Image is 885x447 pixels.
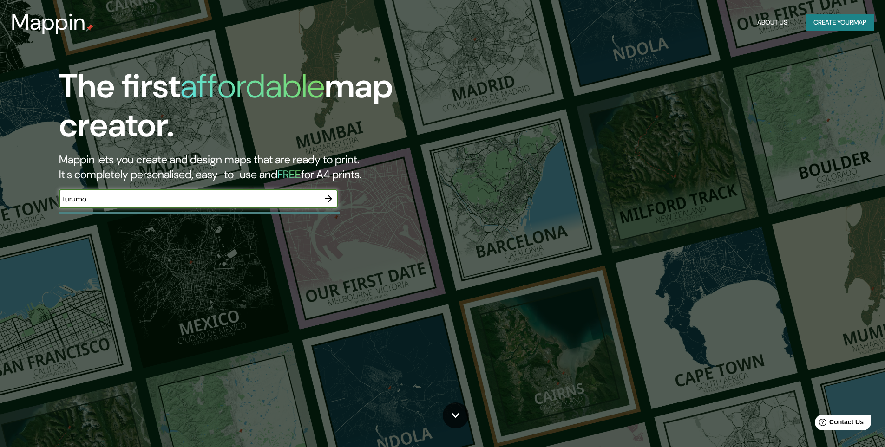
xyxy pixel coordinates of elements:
[11,9,86,35] h3: Mappin
[806,14,874,31] button: Create yourmap
[59,152,502,182] h2: Mappin lets you create and design maps that are ready to print. It's completely personalised, eas...
[59,194,319,204] input: Choose your favourite place
[86,24,93,32] img: mappin-pin
[180,65,325,108] h1: affordable
[277,167,301,181] h5: FREE
[754,14,791,31] button: About Us
[802,411,875,437] iframe: Help widget launcher
[59,67,502,152] h1: The first map creator.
